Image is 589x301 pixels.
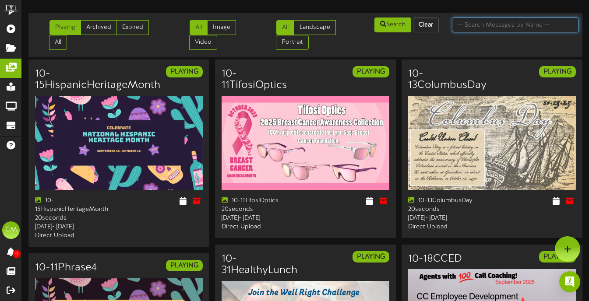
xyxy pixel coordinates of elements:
a: Archived [81,20,117,35]
strong: PLAYING [357,68,385,76]
h3: 10-31HealthyLunch [222,253,299,276]
div: Direct Upload [222,223,299,231]
div: [DATE] - [DATE] [408,214,486,223]
a: Playing [49,20,81,35]
div: CM [2,221,20,239]
button: Search [374,17,411,32]
h3: 10-11TifosiOptics [222,68,299,91]
strong: PLAYING [543,253,571,261]
h3: 10-18CCED [408,253,462,265]
span: 0 [13,250,21,258]
img: b7ce6a21-cbe1-4e13-b841-4e5f142743f8.png [408,96,576,190]
h3: 10-11Phrase4 [35,262,97,273]
a: Image [207,20,236,35]
strong: PLAYING [170,68,198,76]
a: Video [189,35,217,50]
div: 10-11TifosiOptics [222,196,299,205]
div: Direct Upload [408,223,486,231]
div: [DATE] - [DATE] [222,214,299,223]
strong: PLAYING [543,68,571,76]
div: 20 seconds [222,205,299,214]
h3: 10-15HispanicHeritageMonth [35,68,160,91]
input: -- Search Messages by Name -- [452,17,579,32]
img: 67ed42a4-4937-4408-80d4-0f890a932647.png [222,96,389,190]
a: All [276,20,294,35]
h3: 10-13ColumbusDay [408,68,487,91]
div: 10-15HispanicHeritageMonth [35,196,113,214]
div: 20 seconds [408,205,486,214]
div: 20 seconds [35,214,113,223]
div: [DATE] - [DATE] [35,223,113,231]
a: All [49,35,67,50]
a: Landscape [294,20,336,35]
div: Open Intercom Messenger [559,271,580,292]
div: Direct Upload [35,231,113,240]
strong: PLAYING [170,262,198,269]
strong: PLAYING [357,253,385,261]
button: Clear [413,17,439,32]
a: Portrait [276,35,309,50]
div: 10-13ColumbusDay [408,196,486,205]
a: All [190,20,208,35]
img: 2f44dc97-f6b6-4609-be8e-b67d4cbccdfb.png [35,96,203,190]
a: Expired [116,20,149,35]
